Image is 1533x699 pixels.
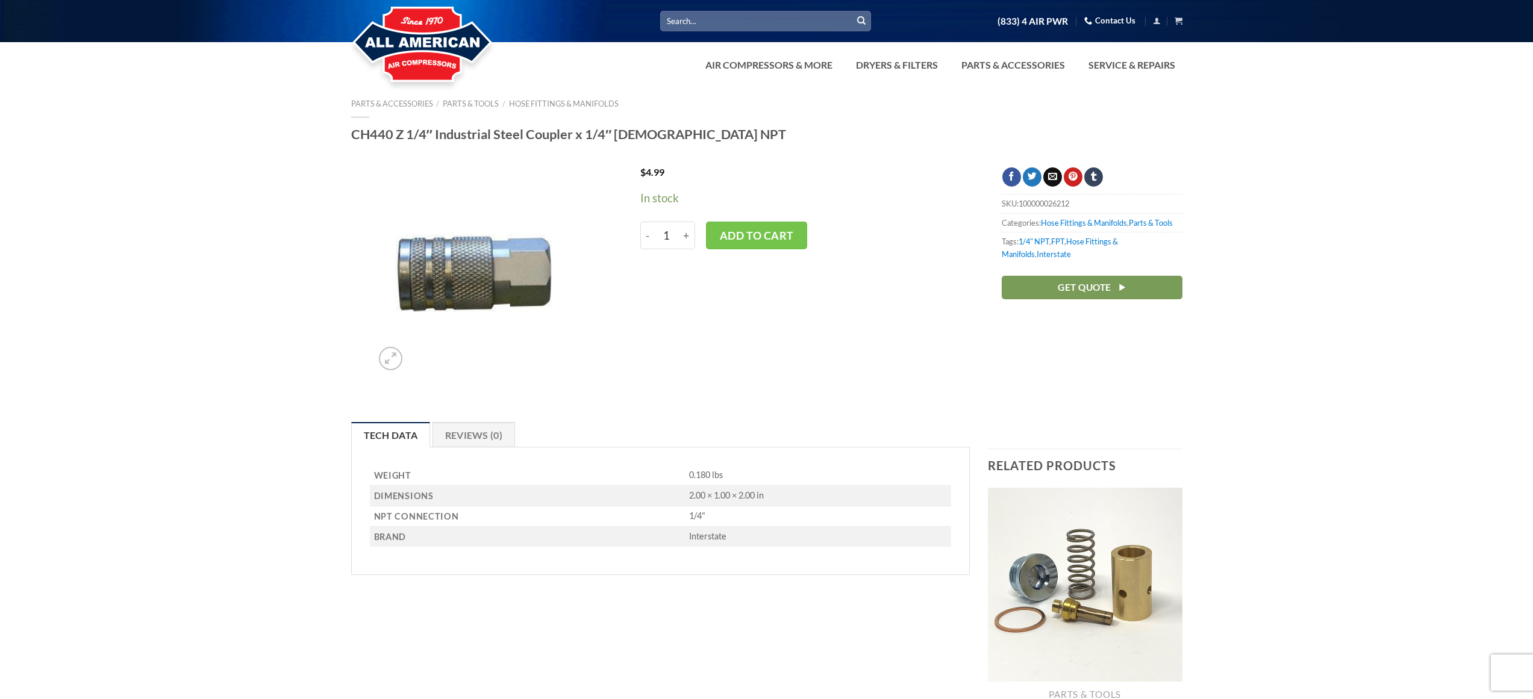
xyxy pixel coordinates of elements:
input: - [640,222,655,249]
h1: CH440 Z 1/4″ Industrial Steel Coupler x 1/4″ [DEMOGRAPHIC_DATA] NPT [351,126,1182,143]
img: CH440 Z 1/4" Industrial Steel Coupler x 1/4" Female NPT [373,167,582,376]
td: 0.180 lbs [685,465,951,486]
a: Interstate [1037,249,1071,259]
input: Search… [660,11,871,31]
button: Submit [852,12,870,30]
a: 1/4" NPT [1019,237,1049,246]
a: Hose Fittings & Manifolds [1041,218,1127,228]
input: Product quantity [655,222,678,249]
img: BOGE Oil Thermo #2420426667P [988,488,1182,682]
table: Product Details [370,465,952,547]
a: Reviews (0) [432,422,516,447]
a: FPT [1051,237,1064,246]
span: Get Quote [1058,280,1111,295]
a: Email to a Friend [1043,167,1062,187]
span: / [502,99,505,108]
a: (833) 4 AIR PWR [998,11,1068,32]
span: Tags: , , , [1002,232,1182,263]
span: Categories: , [1002,213,1182,232]
a: Pin on Pinterest [1064,167,1082,187]
a: Share on Facebook [1002,167,1021,187]
a: Parts & Accessories [351,99,433,108]
span: $ [640,166,646,178]
td: 2.00 × 1.00 × 2.00 in [685,486,951,506]
a: Parts & Tools [443,99,499,108]
p: In stock [640,190,966,207]
th: Weight [370,465,685,486]
h3: Related products [988,449,1182,482]
a: Service & Repairs [1081,53,1182,77]
a: Parts & Accessories [954,53,1072,77]
a: Dryers & Filters [849,53,945,77]
a: Share on Twitter [1023,167,1041,187]
span: SKU: [1002,194,1182,213]
button: Add to cart [706,222,807,249]
a: Air Compressors & More [698,53,840,77]
a: Get Quote [1002,276,1182,299]
span: / [436,99,439,108]
p: Interstate [689,531,951,542]
a: Tech Data [351,422,431,447]
span: 100000026212 [1019,199,1069,208]
a: Hose Fittings & Manifolds [1002,237,1118,258]
p: 1/4" [689,511,951,522]
th: Dimensions [370,486,685,506]
a: Login [1153,13,1161,28]
input: + [678,222,695,249]
a: Hose Fittings & Manifolds [509,99,619,108]
a: Contact Us [1084,11,1135,30]
th: NPT Connection [370,506,685,527]
a: Share on Tumblr [1084,167,1103,187]
a: Parts & Tools [1129,218,1173,228]
th: Brand [370,527,685,547]
bdi: 4.99 [640,166,664,178]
